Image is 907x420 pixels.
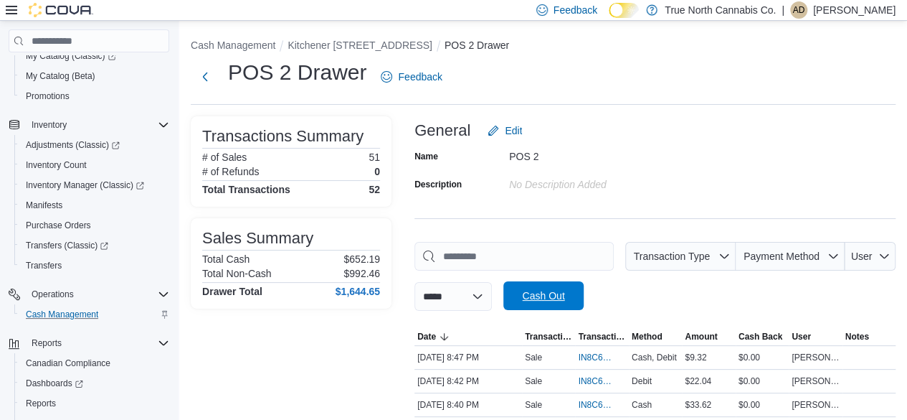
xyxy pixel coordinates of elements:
a: Adjustments (Classic) [14,135,175,155]
a: My Catalog (Classic) [14,46,175,66]
button: My Catalog (Beta) [14,66,175,86]
button: Manifests [14,195,175,215]
span: Transfers [26,260,62,271]
button: Promotions [14,86,175,106]
button: IN8C60-5396197 [578,373,625,390]
h4: 52 [369,184,380,195]
a: Inventory Manager (Classic) [20,177,150,194]
a: Canadian Compliance [20,355,116,372]
a: My Catalog (Beta) [20,67,101,85]
a: Purchase Orders [20,217,97,234]
span: Adjustments (Classic) [26,139,120,151]
h4: $1,644.65 [336,286,380,297]
a: My Catalog (Classic) [20,47,122,65]
span: Transfers (Classic) [26,240,108,251]
span: Feedback [398,70,442,84]
span: Transaction Type [525,331,572,342]
h3: Transactions Summary [202,128,364,145]
p: 51 [369,151,380,163]
button: Transfers [14,256,175,276]
span: Cash Management [20,306,169,323]
button: Edit [482,116,528,145]
span: Cash [632,399,652,411]
button: Kitchener [STREET_ADDRESS] [288,39,432,51]
span: Manifests [26,200,62,211]
p: 0 [374,166,380,177]
button: Amount [682,328,735,345]
button: Canadian Compliance [14,353,175,373]
button: Transaction # [575,328,628,345]
a: Manifests [20,197,68,214]
div: $0.00 [736,373,789,390]
span: $9.32 [685,352,706,363]
div: $0.00 [736,396,789,414]
label: Description [414,179,462,190]
h1: POS 2 Drawer [228,58,366,87]
span: My Catalog (Beta) [26,70,95,82]
span: Operations [32,289,74,300]
h3: Sales Summary [202,230,313,247]
button: Reports [26,335,67,352]
h6: Total Cash [202,253,250,265]
button: IN8C60-5396218 [578,349,625,366]
button: Reports [14,393,175,414]
span: IN8C60-5396188 [578,399,611,411]
span: My Catalog (Beta) [20,67,169,85]
div: $0.00 [736,349,789,366]
p: True North Cannabis Co. [665,1,776,19]
span: User [792,331,811,342]
span: My Catalog (Classic) [20,47,169,65]
a: Reports [20,395,62,412]
button: Reports [3,333,175,353]
button: POS 2 Drawer [445,39,509,51]
div: [DATE] 8:40 PM [414,396,522,414]
a: Dashboards [14,373,175,393]
button: Inventory [26,116,72,134]
input: This is a search bar. As you type, the results lower in the page will automatically filter. [414,242,614,271]
span: $22.04 [685,375,711,387]
span: Transfers [20,257,169,274]
span: [PERSON_NAME] [792,375,839,387]
p: Sale [525,352,542,363]
button: Payment Method [736,242,845,271]
span: $33.62 [685,399,711,411]
span: Date [417,331,436,342]
span: Purchase Orders [20,217,169,234]
span: User [851,251,873,262]
nav: An example of EuiBreadcrumbs [191,38,896,55]
h4: Drawer Total [202,286,262,297]
span: IN8C60-5396218 [578,352,611,363]
a: Inventory Manager (Classic) [14,175,175,195]
span: Manifests [20,197,169,214]
button: User [845,242,896,271]
span: Inventory Count [26,159,87,171]
span: Reports [26,398,56,409]
span: Operations [26,286,169,303]
span: Inventory Manager (Classic) [26,179,144,191]
a: Transfers [20,257,67,274]
span: Transfers (Classic) [20,237,169,254]
span: Reports [20,395,169,412]
span: Cash Management [26,309,98,320]
span: Cash, Debit [632,352,677,363]
h6: # of Sales [202,151,247,163]
span: Dashboards [20,375,169,392]
button: Transaction Type [625,242,736,271]
span: My Catalog (Classic) [26,50,116,62]
span: Debit [632,375,652,387]
span: [PERSON_NAME] [792,352,839,363]
h6: # of Refunds [202,166,259,177]
button: Operations [26,286,80,303]
button: Operations [3,284,175,304]
span: Amount [685,331,717,342]
h6: Total Non-Cash [202,268,272,279]
span: Canadian Compliance [20,355,169,372]
a: Transfers (Classic) [14,235,175,256]
span: Reports [32,337,62,349]
p: | [782,1,784,19]
label: Name [414,151,438,162]
h4: Total Transactions [202,184,290,195]
span: IN8C60-5396197 [578,375,611,387]
button: Notes [842,328,896,345]
span: Inventory Count [20,157,169,174]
